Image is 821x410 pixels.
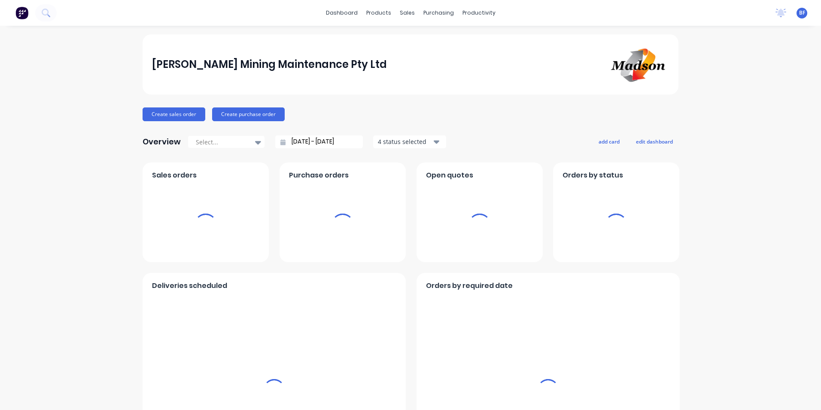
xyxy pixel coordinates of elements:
div: 4 status selected [378,137,432,146]
span: Purchase orders [289,170,349,181]
button: 4 status selected [373,135,446,148]
button: Create sales order [143,107,205,121]
div: productivity [458,6,500,19]
button: edit dashboard [630,136,678,147]
button: Create purchase order [212,107,285,121]
img: Factory [15,6,28,19]
span: BF [799,9,805,17]
span: Orders by required date [426,281,513,291]
span: Sales orders [152,170,197,181]
div: purchasing [419,6,458,19]
span: Open quotes [426,170,473,181]
img: Madson Mining Maintenance Pty Ltd [609,45,669,85]
span: Deliveries scheduled [152,281,227,291]
div: sales [395,6,419,19]
div: [PERSON_NAME] Mining Maintenance Pty Ltd [152,56,387,73]
span: Orders by status [563,170,623,181]
button: add card [593,136,625,147]
div: Overview [143,133,181,150]
div: products [362,6,395,19]
a: dashboard [322,6,362,19]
